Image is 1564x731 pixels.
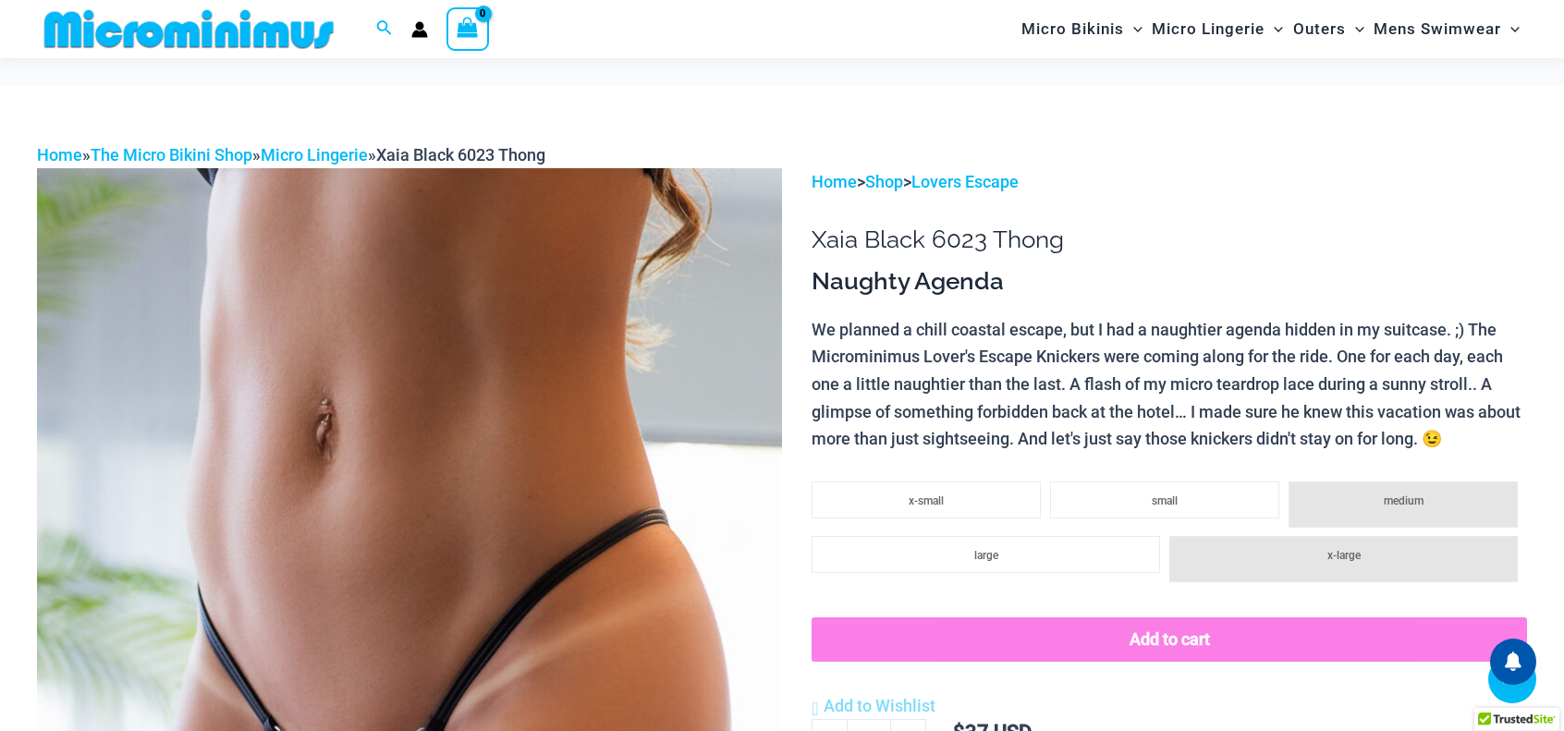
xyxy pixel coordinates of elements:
span: x-small [909,494,944,507]
button: Add to cart [812,617,1527,662]
a: Search icon link [376,18,393,41]
span: Menu Toggle [1501,6,1520,53]
h3: Naughty Agenda [812,266,1527,298]
span: » » » [37,145,545,164]
span: medium [1384,494,1423,507]
a: Micro LingerieMenu ToggleMenu Toggle [1147,6,1288,53]
span: x-large [1327,549,1361,562]
span: small [1152,494,1178,507]
nav: Site Navigation [1014,3,1527,55]
a: Shop [865,172,903,191]
a: Micro Lingerie [261,145,368,164]
p: We planned a chill coastal escape, but I had a naughtier agenda hidden in my suitcase. ;) The Mic... [812,316,1527,454]
a: Home [812,172,857,191]
span: Micro Bikinis [1021,6,1124,53]
a: Lovers Escape [911,172,1019,191]
a: View Shopping Cart, empty [446,7,489,50]
a: Account icon link [411,21,428,38]
li: small [1050,481,1279,518]
a: The Micro Bikini Shop [91,145,252,164]
h1: Xaia Black 6023 Thong [812,225,1527,254]
li: medium [1289,481,1518,528]
a: Home [37,145,82,164]
a: Mens SwimwearMenu ToggleMenu Toggle [1369,6,1524,53]
span: Add to Wishlist [824,696,935,715]
a: Add to Wishlist [812,692,935,720]
span: Outers [1293,6,1346,53]
a: OutersMenu ToggleMenu Toggle [1289,6,1369,53]
span: Menu Toggle [1346,6,1364,53]
span: Micro Lingerie [1152,6,1265,53]
li: x-small [812,481,1041,518]
li: x-large [1169,536,1518,582]
span: Mens Swimwear [1374,6,1501,53]
span: large [974,549,998,562]
img: MM SHOP LOGO FLAT [37,8,341,50]
li: large [812,536,1160,573]
a: Micro BikinisMenu ToggleMenu Toggle [1017,6,1147,53]
span: Menu Toggle [1265,6,1283,53]
span: Menu Toggle [1124,6,1142,53]
span: Xaia Black 6023 Thong [376,145,545,164]
p: > > [812,168,1527,196]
